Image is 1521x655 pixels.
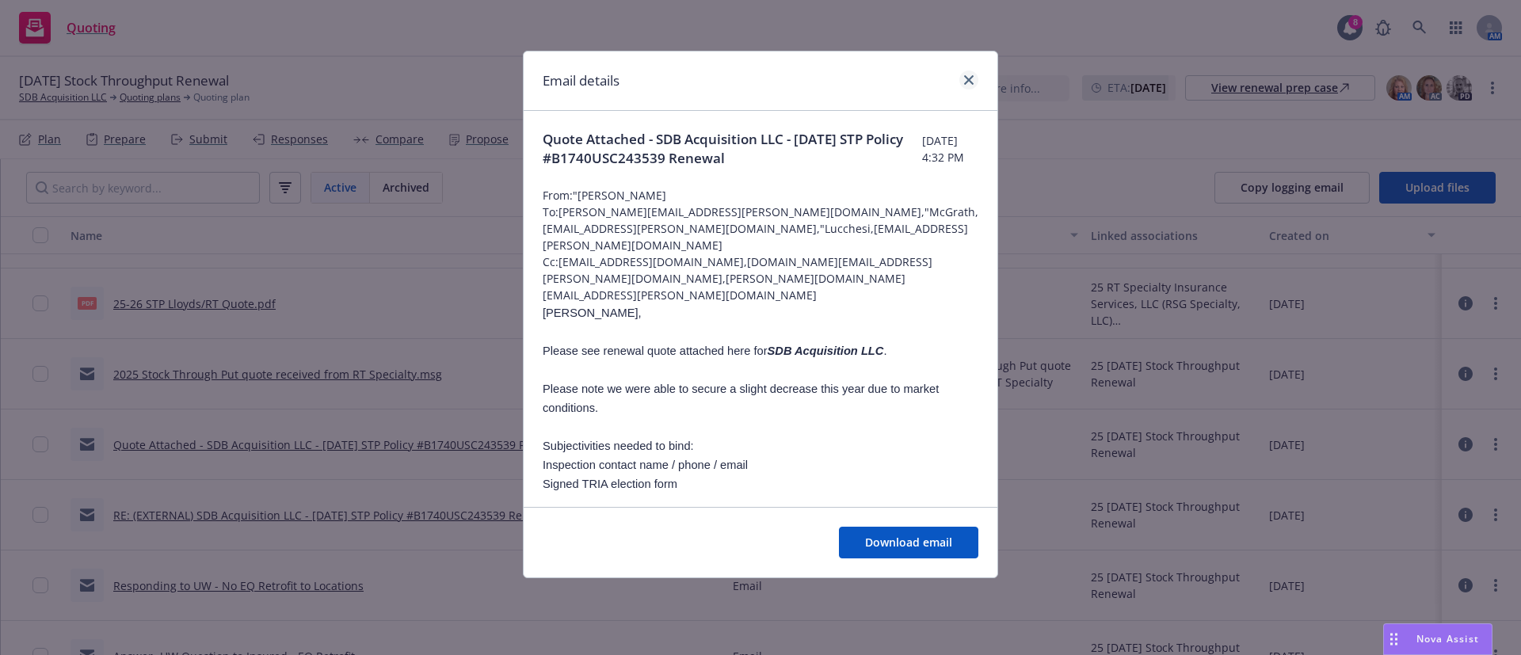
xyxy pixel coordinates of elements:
span: [PERSON_NAME], [543,307,642,319]
button: Download email [839,527,978,558]
div: Drag to move [1384,624,1404,654]
span: Download email [865,535,952,550]
a: close [959,70,978,89]
span: Please see renewal quote attached here for . [543,345,886,357]
span: [DATE] 4:32 PM [922,132,978,166]
h1: Email details [543,70,619,91]
span: Please note we were able to secure a slight decrease this year due to market conditions. [543,383,939,414]
span: To: [PERSON_NAME][EMAIL_ADDRESS][PERSON_NAME][DOMAIN_NAME],"McGrath,[EMAIL_ADDRESS][PERSON_NAME][... [543,204,978,253]
span: Signed TRIA election form [543,478,677,490]
button: Nova Assist [1383,623,1492,655]
span: Quote Attached - SDB Acquisition LLC - [DATE] STP Policy #B1740USC243539 Renewal [543,130,922,168]
i: SDB Acquisition LLC [768,345,884,357]
span: Cc: [EMAIL_ADDRESS][DOMAIN_NAME],[DOMAIN_NAME][EMAIL_ADDRESS][PERSON_NAME][DOMAIN_NAME],[PERSON_N... [543,253,978,303]
span: Nova Assist [1416,632,1479,645]
span: From: "[PERSON_NAME] [543,187,978,204]
span: Inspection contact name / phone / email [543,459,748,471]
span: Subjectivities needed to bind: [543,440,694,452]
